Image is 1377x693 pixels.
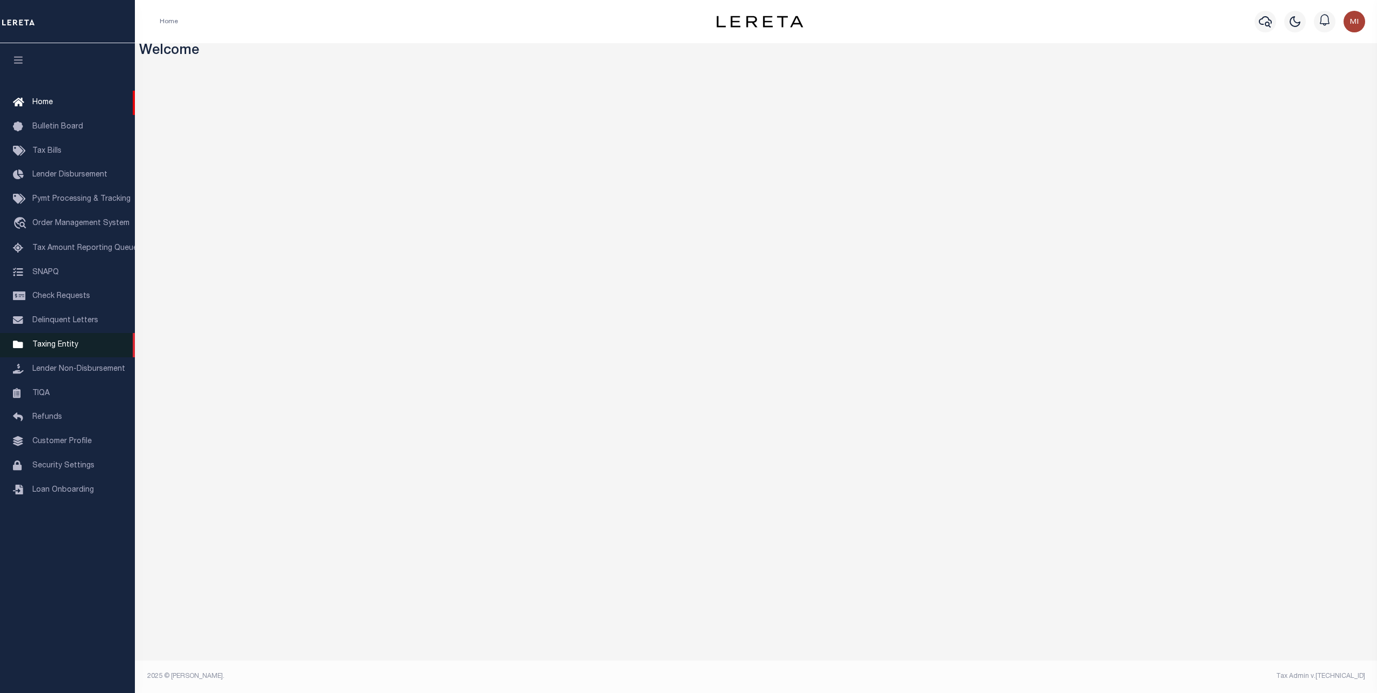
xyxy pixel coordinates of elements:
[32,244,138,252] span: Tax Amount Reporting Queue
[32,99,53,106] span: Home
[717,16,803,28] img: logo-dark.svg
[32,462,94,470] span: Security Settings
[32,486,94,494] span: Loan Onboarding
[32,413,62,421] span: Refunds
[32,317,98,324] span: Delinquent Letters
[1344,11,1365,32] img: svg+xml;base64,PHN2ZyB4bWxucz0iaHR0cDovL3d3dy53My5vcmcvMjAwMC9zdmciIHBvaW50ZXItZXZlbnRzPSJub25lIi...
[139,671,756,681] div: 2025 © [PERSON_NAME].
[32,293,90,300] span: Check Requests
[160,17,178,26] li: Home
[32,195,131,203] span: Pymt Processing & Tracking
[32,365,125,373] span: Lender Non-Disbursement
[139,43,1373,60] h3: Welcome
[32,268,59,276] span: SNAPQ
[32,341,78,349] span: Taxing Entity
[32,147,62,155] span: Tax Bills
[13,217,30,231] i: travel_explore
[32,220,129,227] span: Order Management System
[32,389,50,397] span: TIQA
[32,438,92,445] span: Customer Profile
[764,671,1365,681] div: Tax Admin v.[TECHNICAL_ID]
[32,123,83,131] span: Bulletin Board
[32,171,107,179] span: Lender Disbursement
